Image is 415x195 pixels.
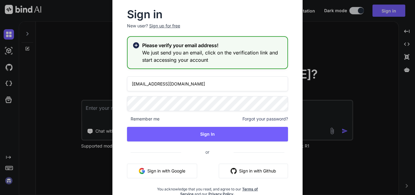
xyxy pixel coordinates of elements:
img: github [231,168,237,174]
button: Sign in with Github [219,164,288,178]
button: Sign In [127,127,288,141]
input: Login or Email [127,76,288,91]
div: Sign up for free [149,23,180,29]
span: Forgot your password? [242,116,288,122]
p: New user? [127,23,288,36]
img: google [139,168,145,174]
button: Sign in with Google [127,164,197,178]
h3: We just send you an email, click on the verification link and start accessing your account [142,49,283,64]
h2: Please verify your email address! [142,42,283,49]
h2: Sign in [127,9,288,19]
span: Remember me [127,116,159,122]
span: or [181,145,234,159]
